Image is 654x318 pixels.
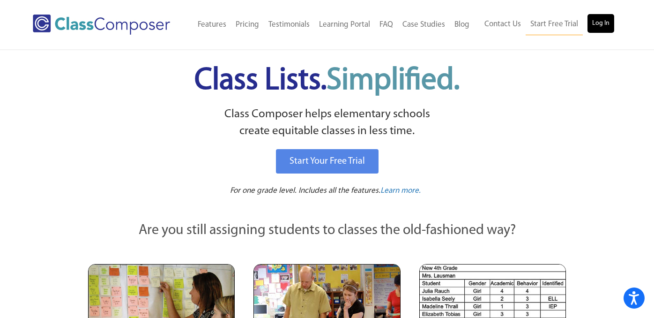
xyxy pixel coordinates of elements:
[187,15,474,35] nav: Header Menu
[526,14,583,35] a: Start Free Trial
[314,15,375,35] a: Learning Portal
[88,220,566,241] p: Are you still assigning students to classes the old-fashioned way?
[194,66,460,96] span: Class Lists.
[87,106,567,140] p: Class Composer helps elementary schools create equitable classes in less time.
[290,157,365,166] span: Start Your Free Trial
[480,14,526,35] a: Contact Us
[380,187,421,195] span: Learn more.
[398,15,450,35] a: Case Studies
[230,187,380,195] span: For one grade level. Includes all the features.
[474,14,614,35] nav: Header Menu
[276,149,379,174] a: Start Your Free Trial
[33,15,170,35] img: Class Composer
[450,15,474,35] a: Blog
[193,15,231,35] a: Features
[327,66,460,96] span: Simplified.
[231,15,264,35] a: Pricing
[375,15,398,35] a: FAQ
[587,14,614,33] a: Log In
[380,185,421,197] a: Learn more.
[264,15,314,35] a: Testimonials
